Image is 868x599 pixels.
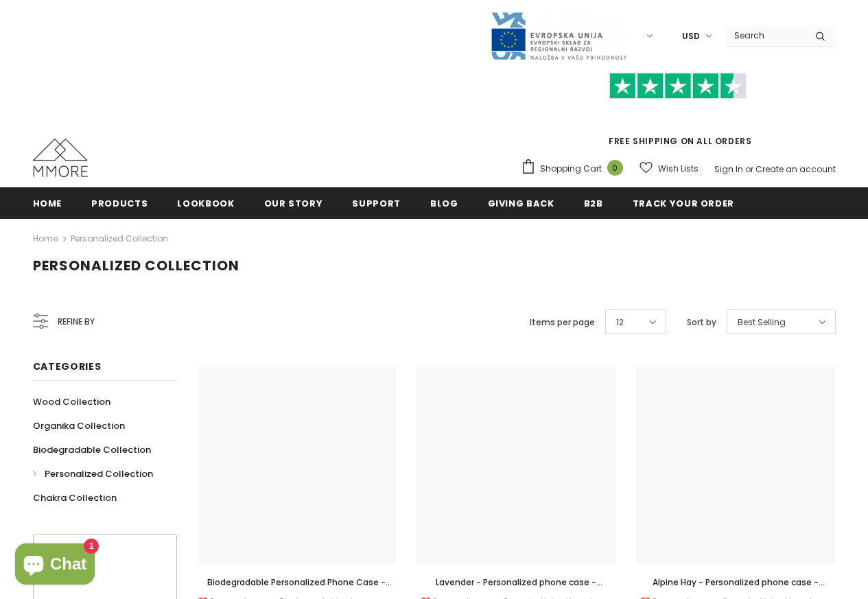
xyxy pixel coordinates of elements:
span: 0 [607,160,623,176]
a: Create an account [755,163,836,175]
a: Home [33,231,58,247]
a: Javni Razpis [490,30,627,41]
a: Track your order [633,187,734,218]
span: FREE SHIPPING ON ALL ORDERS [521,79,836,147]
img: Javni Razpis [490,11,627,61]
span: Giving back [488,197,554,210]
a: Biodegradable Personalized Phone Case - Black [198,575,397,590]
span: Lookbook [177,197,234,210]
span: B2B [584,197,603,210]
span: Organika Collection [33,419,125,432]
iframe: Customer reviews powered by Trustpilot [521,99,836,134]
span: Shopping Cart [540,162,602,176]
span: Categories [33,360,102,373]
a: Blog [430,187,458,218]
span: Track your order [633,197,734,210]
span: Wood Collection [33,395,110,408]
a: Organika Collection [33,414,125,438]
a: support [352,187,401,218]
span: Blog [430,197,458,210]
a: Giving back [488,187,554,218]
input: Search Site [726,25,805,45]
a: Wood Collection [33,390,110,414]
a: Personalized Collection [71,233,168,244]
img: Trust Pilot Stars [609,73,747,99]
span: Wish Lists [658,162,699,176]
span: Products [91,197,148,210]
span: Refine by [58,314,95,329]
label: Sort by [687,316,716,329]
span: support [352,197,401,210]
span: Our Story [264,197,323,210]
a: Shopping Cart 0 [521,158,630,179]
a: Chakra Collection [33,486,117,510]
a: Lavender - Personalized phone case - Personalized gift [417,575,615,590]
span: Personalized Collection [33,256,239,275]
a: Our Story [264,187,323,218]
span: Home [33,197,62,210]
a: Products [91,187,148,218]
a: Personalized Collection [33,462,153,486]
a: Alpine Hay - Personalized phone case - Personalized gift [636,575,835,590]
span: Biodegradable Collection [33,443,151,456]
a: Sign In [714,163,743,175]
span: Personalized Collection [45,467,153,480]
a: Home [33,187,62,218]
span: Chakra Collection [33,491,117,504]
img: MMORE Cases [33,139,88,177]
a: Wish Lists [640,156,699,180]
a: Biodegradable Collection [33,438,151,462]
a: B2B [584,187,603,218]
span: Best Selling [738,316,786,329]
span: or [745,163,753,175]
span: 12 [616,316,624,329]
label: Items per page [530,316,595,329]
a: Lookbook [177,187,234,218]
inbox-online-store-chat: Shopify online store chat [11,543,99,588]
span: USD [682,30,700,43]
